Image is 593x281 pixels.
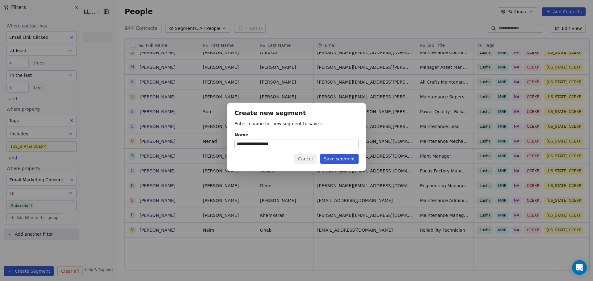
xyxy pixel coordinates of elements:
[234,132,359,138] div: Name
[235,139,358,149] input: Name
[294,154,316,164] button: Cancel
[234,121,359,127] p: Enter a name for new segment to save it
[234,110,359,117] h1: Create new segment
[320,154,359,164] button: Save segment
